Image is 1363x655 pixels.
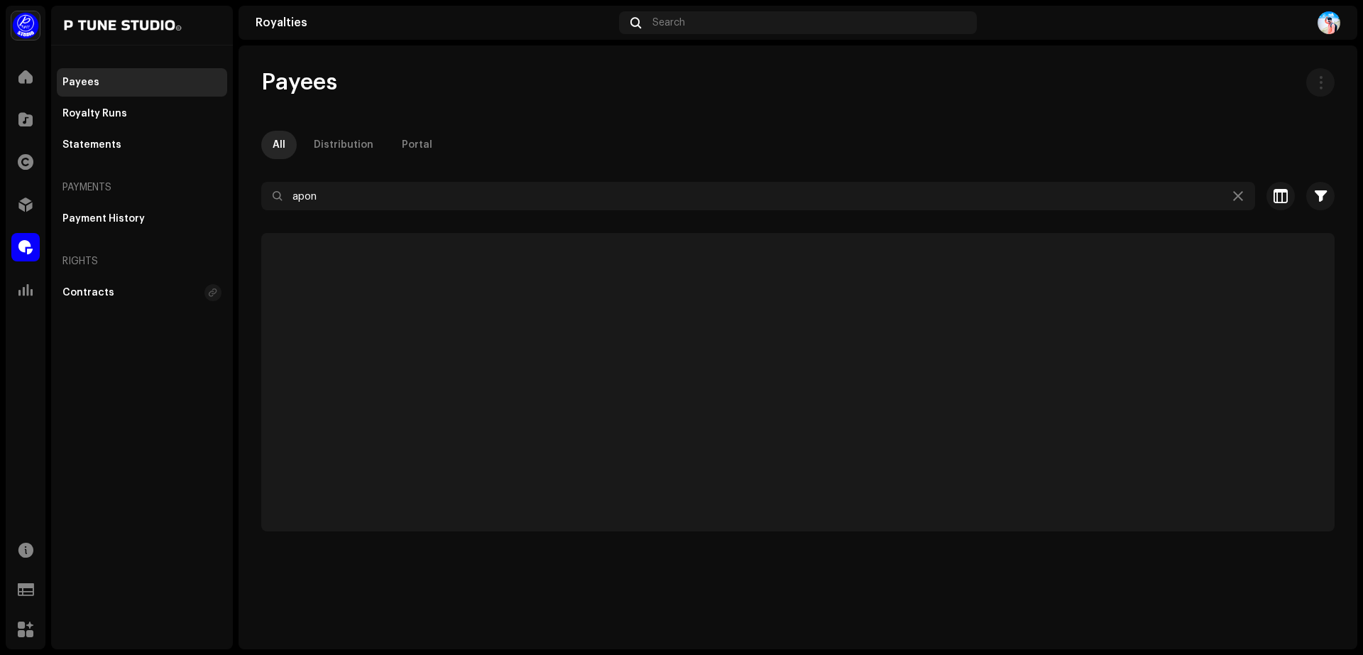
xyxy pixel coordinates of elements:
[57,131,227,159] re-m-nav-item: Statements
[314,131,373,159] div: Distribution
[652,17,685,28] span: Search
[62,287,114,298] div: Contracts
[57,99,227,128] re-m-nav-item: Royalty Runs
[402,131,432,159] div: Portal
[256,17,613,28] div: Royalties
[1318,11,1340,34] img: e3beb259-b458-44ea-8989-03348e25a1e1
[11,11,40,40] img: a1dd4b00-069a-4dd5-89ed-38fbdf7e908f
[57,205,227,233] re-m-nav-item: Payment History
[261,182,1255,210] input: Search
[62,108,127,119] div: Royalty Runs
[57,170,227,205] re-a-nav-header: Payments
[261,68,337,97] span: Payees
[57,244,227,278] re-a-nav-header: Rights
[57,278,227,307] re-m-nav-item: Contracts
[62,213,145,224] div: Payment History
[62,139,121,151] div: Statements
[57,68,227,97] re-m-nav-item: Payees
[62,77,99,88] div: Payees
[273,131,285,159] div: All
